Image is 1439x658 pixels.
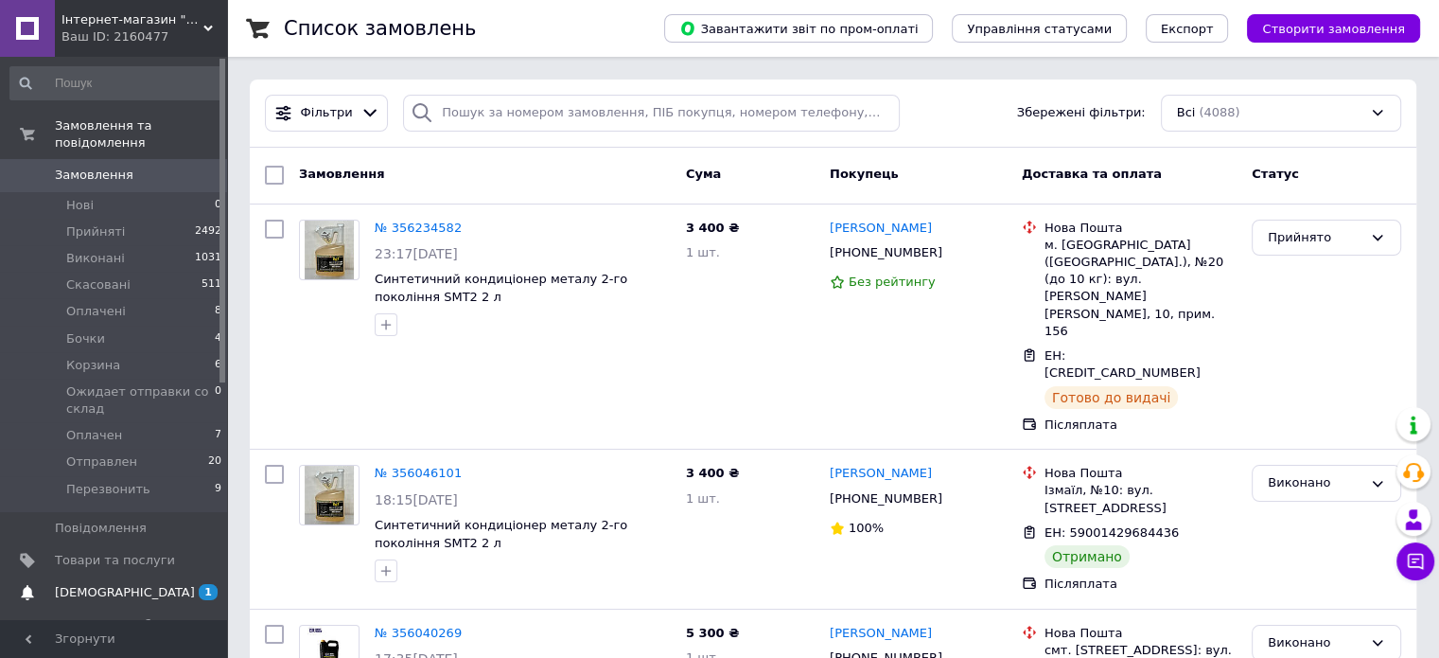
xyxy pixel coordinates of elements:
[55,520,147,537] span: Повідомлення
[1044,465,1237,482] div: Нова Пошта
[199,584,218,600] span: 1
[66,330,105,347] span: Бочки
[208,453,221,471] span: 20
[1268,633,1362,653] div: Виконано
[305,221,354,279] img: Фото товару
[1396,542,1434,580] button: Чат з покупцем
[1199,105,1239,119] span: (4088)
[849,275,936,289] span: Без рейтингу
[1044,625,1237,642] div: Нова Пошта
[1044,220,1237,237] div: Нова Пошта
[1044,576,1237,593] div: Післяплата
[284,17,476,40] h1: Список замовлень
[55,117,227,151] span: Замовлення та повідомлення
[375,466,462,480] a: № 356046101
[301,104,353,122] span: Фільтри
[686,491,720,506] span: 1 шт.
[1044,482,1237,516] div: Ізмаїл, №10: вул. [STREET_ADDRESS]
[215,357,221,374] span: 6
[375,246,458,261] span: 23:17[DATE]
[299,220,360,280] a: Фото товару
[686,626,739,640] span: 5 300 ₴
[66,427,122,444] span: Оплачен
[849,521,884,535] span: 100%
[830,625,932,643] a: [PERSON_NAME]
[1044,417,1237,434] div: Післяплата
[55,167,133,184] span: Замовлення
[299,167,384,181] span: Замовлення
[686,167,721,181] span: Cума
[55,552,175,569] span: Товари та послуги
[1177,104,1196,122] span: Всі
[1044,386,1179,409] div: Готово до видачі
[1044,545,1130,568] div: Отримано
[664,14,933,43] button: Завантажити звіт по пром-оплаті
[1268,473,1362,493] div: Виконано
[830,245,942,259] span: [PHONE_NUMBER]
[952,14,1127,43] button: Управління статусами
[830,491,942,506] span: [PHONE_NUMBER]
[1022,167,1162,181] span: Доставка та оплата
[66,357,120,374] span: Корзина
[686,245,720,259] span: 1 шт.
[66,481,150,498] span: Перезвонить
[215,427,221,444] span: 7
[403,95,900,132] input: Пошук за номером замовлення, ПІБ покупця, номером телефону, Email, номером накладної
[66,453,137,471] span: Отправлен
[195,223,221,240] span: 2492
[305,466,354,525] img: Фото товару
[375,492,458,507] span: 18:15[DATE]
[1161,22,1214,36] span: Експорт
[375,272,627,304] a: Синтетичний кондиціонер металу 2-го покоління SMT2 2 л
[375,518,627,550] a: Синтетичний кондиціонер металу 2-го покоління SMT2 2 л
[215,303,221,320] span: 8
[686,466,739,480] span: 3 400 ₴
[299,465,360,525] a: Фото товару
[202,276,221,293] span: 511
[967,22,1112,36] span: Управління статусами
[55,584,195,601] span: [DEMOGRAPHIC_DATA]
[66,250,125,267] span: Виконані
[61,11,203,28] span: Інтернет-магазин "АВТО ОЙЛ"
[1268,228,1362,248] div: Прийнято
[686,221,739,235] span: 3 400 ₴
[215,383,221,418] span: 0
[679,20,918,37] span: Завантажити звіт по пром-оплаті
[66,276,131,293] span: Скасовані
[1247,14,1420,43] button: Створити замовлення
[375,221,462,235] a: № 356234582
[66,223,125,240] span: Прийняті
[830,167,899,181] span: Покупець
[55,616,175,650] span: Показники роботи компанії
[1146,14,1229,43] button: Експорт
[830,220,932,238] a: [PERSON_NAME]
[215,481,221,498] span: 9
[61,28,227,45] div: Ваш ID: 2160477
[1228,21,1420,35] a: Створити замовлення
[1252,167,1299,181] span: Статус
[1044,237,1237,340] div: м. [GEOGRAPHIC_DATA] ([GEOGRAPHIC_DATA].), №20 (до 10 кг): вул. [PERSON_NAME] [PERSON_NAME], 10, ...
[375,626,462,640] a: № 356040269
[66,383,215,418] span: Ожидает отправки со склад
[195,250,221,267] span: 1031
[1044,525,1179,540] span: ЕН: 59001429684436
[66,197,94,214] span: Нові
[1017,104,1146,122] span: Збережені фільтри:
[1044,348,1201,381] span: ЕН: [CREDIT_CARD_NUMBER]
[1262,22,1405,36] span: Створити замовлення
[215,330,221,347] span: 4
[9,66,223,100] input: Пошук
[66,303,126,320] span: Оплачені
[830,465,932,483] a: [PERSON_NAME]
[215,197,221,214] span: 0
